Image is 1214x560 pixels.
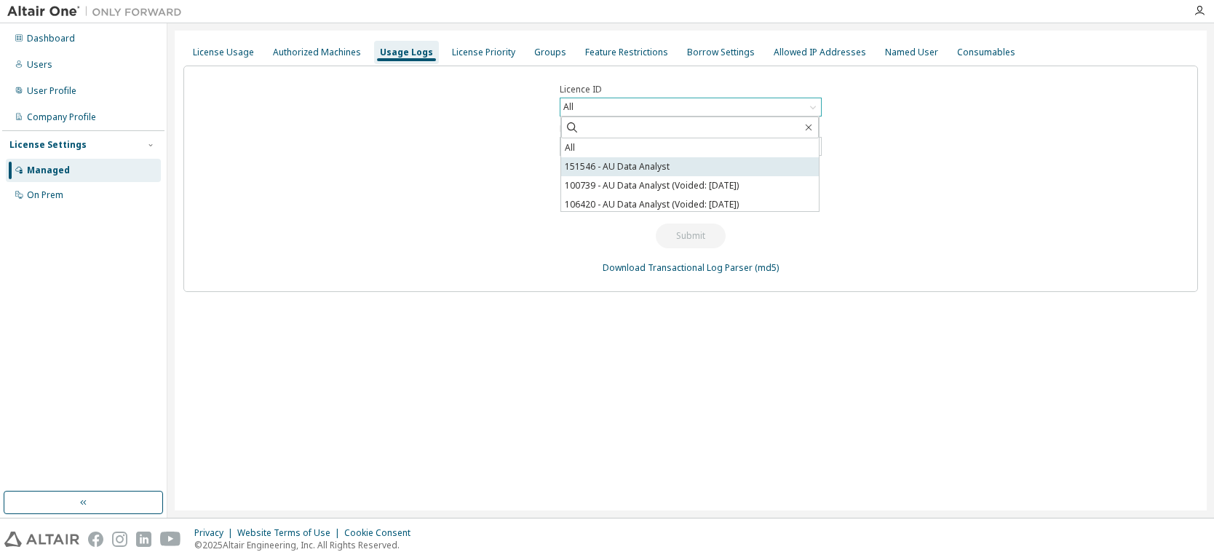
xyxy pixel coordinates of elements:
img: youtube.svg [160,532,181,547]
div: Dashboard [27,33,75,44]
div: Company Profile [27,111,96,123]
div: Groups [534,47,566,58]
div: Usage Logs [380,47,433,58]
div: Authorized Machines [273,47,361,58]
li: 106420 - AU Data Analyst (Voided: [DATE]) [561,195,819,214]
div: On Prem [27,189,63,201]
button: Submit [656,224,726,248]
a: Download Transactional Log Parser [603,261,753,274]
div: Website Terms of Use [237,527,344,539]
div: License Settings [9,139,87,151]
p: © 2025 Altair Engineering, Inc. All Rights Reserved. [194,539,419,551]
div: Privacy [194,527,237,539]
li: 151546 - AU Data Analyst [561,157,819,176]
img: facebook.svg [88,532,103,547]
div: Consumables [957,47,1015,58]
li: All [561,138,819,157]
label: Licence ID [560,84,822,95]
div: License Priority [452,47,515,58]
div: License Usage [193,47,254,58]
div: Allowed IP Addresses [774,47,866,58]
div: Users [27,59,52,71]
div: Cookie Consent [344,527,419,539]
div: User Profile [27,85,76,97]
div: Managed [27,165,70,176]
div: All [561,99,576,115]
label: Date Range [560,123,822,135]
div: Named User [885,47,938,58]
div: All [560,98,821,116]
img: Altair One [7,4,189,19]
img: altair_logo.svg [4,532,79,547]
a: (md5) [755,261,779,274]
img: instagram.svg [112,532,127,547]
li: 100739 - AU Data Analyst (Voided: [DATE]) [561,176,819,195]
img: linkedin.svg [136,532,151,547]
div: Borrow Settings [687,47,755,58]
div: Feature Restrictions [585,47,668,58]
